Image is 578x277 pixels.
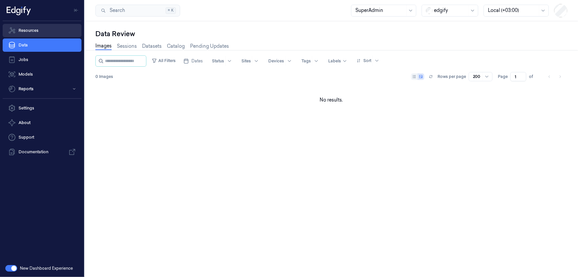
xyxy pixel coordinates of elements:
a: Resources [3,24,81,37]
button: Toggle Navigation [71,5,81,16]
button: Reports [3,82,81,96]
a: Datasets [142,43,162,50]
a: Support [3,131,81,144]
button: Search⌘K [95,5,180,17]
a: Sessions [117,43,137,50]
span: Search [107,7,125,14]
a: Pending Updates [190,43,229,50]
span: of [529,74,540,80]
a: Data [3,38,81,52]
a: Jobs [3,53,81,66]
nav: pagination [545,72,565,81]
a: Documentation [3,145,81,159]
button: Dates [181,56,205,66]
span: 0 Images [95,74,113,80]
div: No results. [320,97,343,104]
button: About [3,116,81,129]
button: All Filters [149,55,178,66]
p: Rows per page [438,74,466,80]
a: Models [3,68,81,81]
a: Settings [3,102,81,115]
div: Data Review [95,29,567,38]
a: Catalog [167,43,185,50]
a: Images [95,42,112,50]
span: Page [498,74,508,80]
span: Dates [191,58,203,64]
